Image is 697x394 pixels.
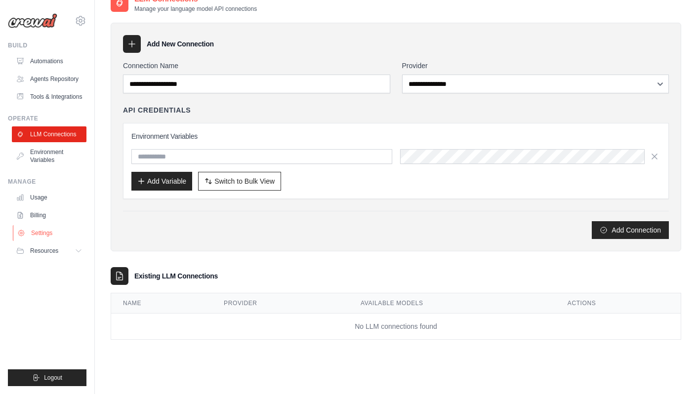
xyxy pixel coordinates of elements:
div: Build [8,41,86,49]
th: Name [111,293,212,314]
div: Manage [8,178,86,186]
button: Add Connection [592,221,669,239]
span: Resources [30,247,58,255]
h4: API Credentials [123,105,191,115]
th: Available Models [349,293,556,314]
button: Logout [8,369,86,386]
a: Tools & Integrations [12,89,86,105]
a: Billing [12,207,86,223]
a: Automations [12,53,86,69]
a: Usage [12,190,86,205]
label: Connection Name [123,61,390,71]
button: Add Variable [131,172,192,191]
th: Provider [212,293,349,314]
div: Operate [8,115,86,122]
span: Logout [44,374,62,382]
a: Settings [13,225,87,241]
button: Switch to Bulk View [198,172,281,191]
a: Environment Variables [12,144,86,168]
label: Provider [402,61,669,71]
a: LLM Connections [12,126,86,142]
th: Actions [556,293,681,314]
td: No LLM connections found [111,314,681,340]
span: Switch to Bulk View [214,176,275,186]
h3: Environment Variables [131,131,660,141]
h3: Add New Connection [147,39,214,49]
img: Logo [8,13,57,28]
p: Manage your language model API connections [134,5,257,13]
a: Agents Repository [12,71,86,87]
button: Resources [12,243,86,259]
h3: Existing LLM Connections [134,271,218,281]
